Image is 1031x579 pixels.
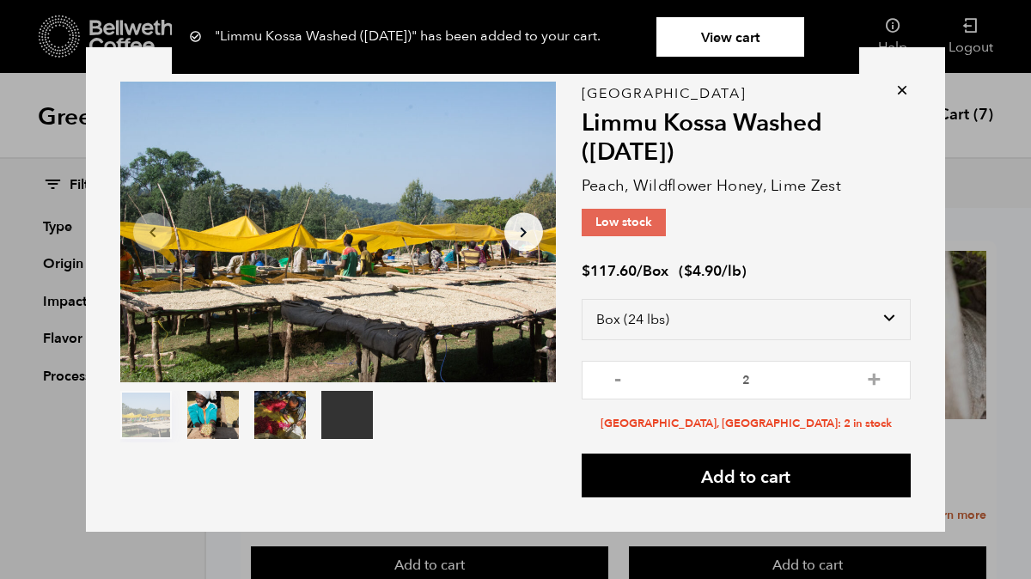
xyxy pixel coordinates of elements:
video: Your browser does not support the video tag. [321,391,373,439]
span: $ [582,261,590,281]
p: Low stock [582,209,666,236]
bdi: 117.60 [582,261,637,281]
span: ( ) [679,261,747,281]
span: / [637,261,643,281]
button: + [863,369,885,387]
bdi: 4.90 [684,261,722,281]
li: [GEOGRAPHIC_DATA], [GEOGRAPHIC_DATA]: 2 in stock [582,416,911,432]
h2: Limmu Kossa Washed ([DATE]) [582,109,911,167]
a: View cart [656,17,804,57]
span: $ [684,261,692,281]
span: /lb [722,261,741,281]
span: Box [643,261,668,281]
div: "Limmu Kossa Washed ([DATE])" has been added to your cart. [189,17,842,57]
p: Peach, Wildflower Honey, Lime Zest [582,174,911,198]
button: Add to cart [582,454,911,497]
button: - [607,369,629,387]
